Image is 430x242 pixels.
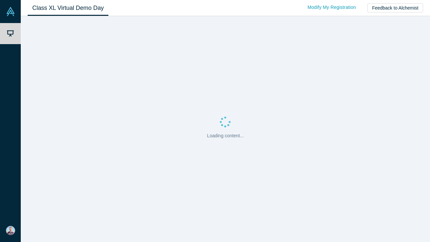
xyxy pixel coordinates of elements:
img: Alchemist Vault Logo [6,7,15,16]
p: Loading content... [207,132,244,139]
img: Noah Sochet's Account [6,226,15,235]
a: Class XL Virtual Demo Day [28,0,108,16]
a: Modify My Registration [301,2,363,13]
button: Feedback to Alchemist [367,3,423,13]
